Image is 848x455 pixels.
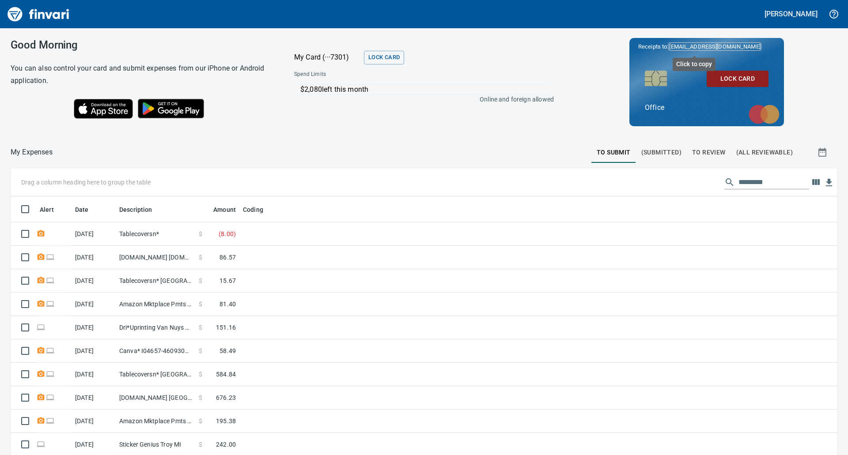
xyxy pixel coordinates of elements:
[72,269,116,293] td: [DATE]
[116,410,195,433] td: Amazon Mktplace Pmts [DOMAIN_NAME][URL] WA
[119,204,152,215] span: Description
[40,204,54,215] span: Alert
[199,300,202,308] span: $
[45,348,55,353] span: Online transaction
[216,370,236,379] span: 584.84
[714,73,761,84] span: Lock Card
[36,301,45,307] span: Receipt Required
[199,323,202,332] span: $
[220,253,236,262] span: 86.57
[45,301,55,307] span: Online transaction
[119,204,164,215] span: Description
[243,204,275,215] span: Coding
[822,176,836,189] button: Download table
[116,246,195,269] td: [DOMAIN_NAME] [DOMAIN_NAME][URL] WA
[216,323,236,332] span: 151.16
[116,316,195,339] td: Dri*Uprinting Van Nuys CA
[220,300,236,308] span: 81.40
[736,147,793,158] span: (All Reviewable)
[72,386,116,410] td: [DATE]
[36,348,45,353] span: Receipt Required
[364,51,404,64] button: Lock Card
[116,339,195,363] td: Canva* I04657-46093087 [GEOGRAPHIC_DATA]
[36,278,45,283] span: Receipt Required
[641,147,681,158] span: (Submitted)
[75,204,89,215] span: Date
[36,254,45,260] span: Receipt Required
[765,9,818,19] h5: [PERSON_NAME]
[213,204,236,215] span: Amount
[5,4,72,25] img: Finvari
[202,204,236,215] span: Amount
[300,84,549,95] p: $2,080 left this month
[287,95,554,104] p: Online and foreign allowed
[116,363,195,386] td: Tablecoversn* [GEOGRAPHIC_DATA] [GEOGRAPHIC_DATA]
[11,147,53,158] p: My Expenses
[36,395,45,400] span: Receipt Required
[294,52,360,63] p: My Card (···7301)
[45,418,55,424] span: Online transaction
[36,441,45,447] span: Online transaction
[243,204,263,215] span: Coding
[11,39,272,51] h3: Good Morning
[116,222,195,246] td: Tablecoversn*
[645,102,768,113] p: Office
[220,346,236,355] span: 58.49
[219,229,236,238] span: ( 8.00 )
[36,231,45,237] span: Receipt Required
[45,278,55,283] span: Online transaction
[597,147,631,158] span: To Submit
[216,440,236,449] span: 242.00
[36,418,45,424] span: Receipt Required
[216,417,236,425] span: 195.38
[72,222,116,246] td: [DATE]
[809,142,837,163] button: Show transactions within a particular date range
[11,62,272,87] h6: You can also control your card and submit expenses from our iPhone or Android application.
[133,94,209,123] img: Get it on Google Play
[72,246,116,269] td: [DATE]
[368,53,400,63] span: Lock Card
[199,346,202,355] span: $
[762,7,820,21] button: [PERSON_NAME]
[116,293,195,316] td: Amazon Mktplace Pmts [DOMAIN_NAME][URL] WA
[216,393,236,402] span: 676.23
[809,176,822,189] button: Choose columns to display
[199,440,202,449] span: $
[21,178,151,187] p: Drag a column heading here to group the table
[36,371,45,377] span: Receipt Required
[45,371,55,377] span: Online transaction
[294,70,439,79] span: Spend Limits
[36,324,45,330] span: Online transaction
[199,417,202,425] span: $
[638,42,775,51] p: Receipts to:
[72,316,116,339] td: [DATE]
[199,393,202,402] span: $
[72,293,116,316] td: [DATE]
[199,276,202,285] span: $
[72,410,116,433] td: [DATE]
[199,253,202,262] span: $
[199,370,202,379] span: $
[11,147,53,158] nav: breadcrumb
[744,100,784,128] img: mastercard.svg
[199,229,202,238] span: $
[74,99,133,119] img: Download on the App Store
[116,269,195,293] td: Tablecoversn* [GEOGRAPHIC_DATA] [GEOGRAPHIC_DATA]
[45,254,55,260] span: Online transaction
[72,339,116,363] td: [DATE]
[116,386,195,410] td: [DOMAIN_NAME] [GEOGRAPHIC_DATA] [GEOGRAPHIC_DATA]
[45,395,55,400] span: Online transaction
[75,204,100,215] span: Date
[220,276,236,285] span: 15.67
[40,204,65,215] span: Alert
[668,42,761,51] span: [EMAIL_ADDRESS][DOMAIN_NAME]
[72,363,116,386] td: [DATE]
[707,71,768,87] button: Lock Card
[692,147,726,158] span: To Review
